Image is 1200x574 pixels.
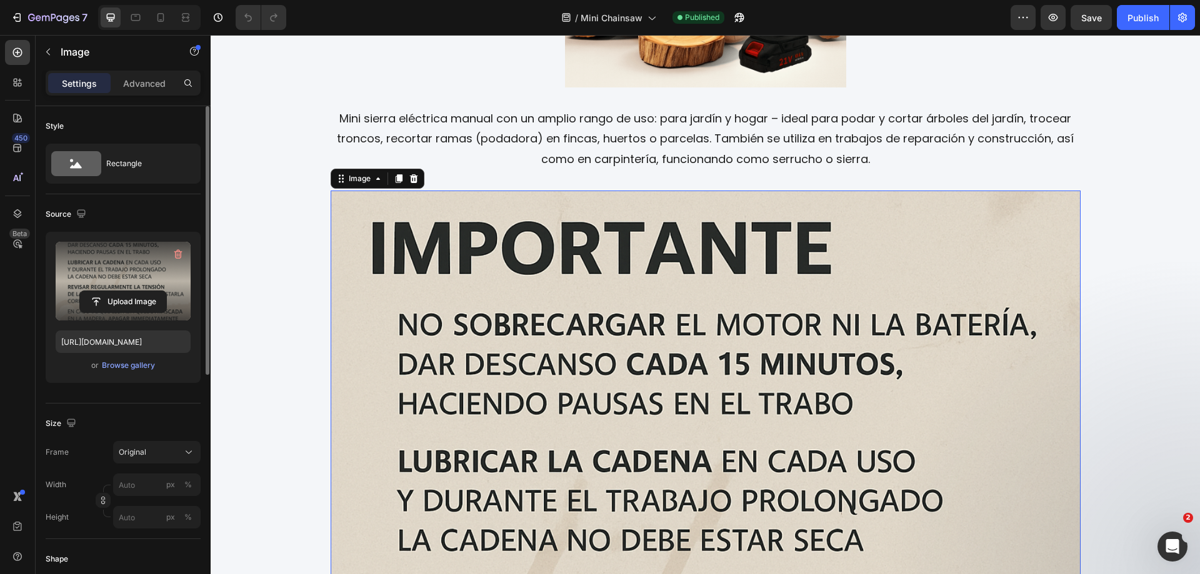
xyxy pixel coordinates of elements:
button: px [181,510,196,525]
button: % [163,477,178,492]
span: Mini Chainsaw [581,11,642,24]
span: Published [685,12,719,23]
span: 2 [1183,513,1193,523]
div: px [166,512,175,523]
label: Frame [46,447,69,458]
div: Browse gallery [102,360,155,371]
div: Source [46,206,89,223]
div: Publish [1127,11,1159,24]
button: Save [1071,5,1112,30]
button: Publish [1117,5,1169,30]
p: Image [61,44,167,59]
input: px% [113,473,201,496]
p: Advanced [123,77,166,90]
label: Height [46,512,69,523]
div: % [184,479,192,490]
div: % [184,512,192,523]
div: 450 [12,133,30,143]
p: 7 [82,10,87,25]
span: Original [119,447,146,458]
iframe: Intercom live chat [1157,532,1187,562]
div: Shape [46,553,68,565]
iframe: Design area [211,35,1200,574]
button: Original [113,441,201,463]
div: Beta [9,229,30,239]
button: 7 [5,5,93,30]
p: Settings [62,77,97,90]
button: % [163,510,178,525]
button: px [181,477,196,492]
button: Upload Image [79,290,167,313]
span: / [575,11,578,24]
div: Rectangle [106,149,182,178]
input: px% [113,506,201,528]
button: Browse gallery [101,359,156,372]
span: Save [1081,12,1102,23]
label: Width [46,479,66,490]
div: Undo/Redo [236,5,286,30]
div: Style [46,121,64,132]
span: or [91,358,99,373]
div: Size [46,415,79,432]
div: px [166,479,175,490]
div: Image [136,138,162,149]
input: https://example.com/image.jpg [56,330,191,353]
